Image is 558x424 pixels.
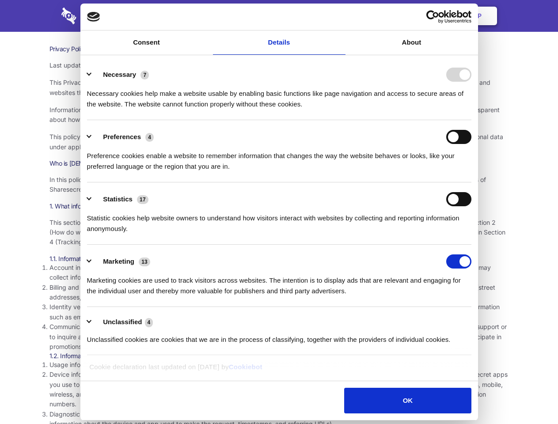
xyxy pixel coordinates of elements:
[49,361,421,368] span: Usage information. We collect information about how you interact with our services, when and for ...
[229,363,262,371] a: Cookiebot
[87,269,471,296] div: Marketing cookies are used to track visitors across websites. The intention is to display ads tha...
[140,71,149,79] span: 7
[49,79,490,96] span: This Privacy Policy describes how we process and handle data provided to Sharesecret in connectio...
[87,254,156,269] button: Marketing (13)
[87,328,471,345] div: Unclassified cookies are cookies that we are in the process of classifying, together with the pro...
[345,30,478,55] a: About
[394,10,471,23] a: Usercentrics Cookiebot - opens in a new window
[103,71,136,78] label: Necessary
[213,30,345,55] a: Details
[49,352,191,360] span: 1.2. Information collected when you use our services
[103,133,141,140] label: Preferences
[49,45,509,53] h1: Privacy Policy
[259,2,298,30] a: Pricing
[49,371,508,408] span: Device information. We may collect information from and about the device you use to access our se...
[49,202,171,210] span: 1. What information do we collect about you?
[49,176,486,193] span: In this policy, “Sharesecret,” “we,” “us,” and “our” refer to Sharesecret Inc., a U.S. company. S...
[80,30,213,55] a: Consent
[87,317,159,328] button: Unclassified (4)
[514,380,547,413] iframe: Drift Widget Chat Controller
[401,2,439,30] a: Login
[139,257,150,266] span: 13
[87,144,471,172] div: Preference cookies enable a website to remember information that changes the way the website beha...
[87,192,154,206] button: Statistics (17)
[145,133,154,142] span: 4
[61,8,137,24] img: logo-wordmark-white-trans-d4663122ce5f474addd5e946df7df03e33cb6a1c49d2221995e7729f52c070b2.svg
[49,284,495,301] span: Billing and payment information. In order to purchase a service, you may need to provide us with ...
[103,257,134,265] label: Marketing
[49,264,491,281] span: Account information. Our services generally require you to create an account before you can acces...
[103,195,133,203] label: Statistics
[49,219,505,246] span: This section describes the various types of information we collect from and about you. To underst...
[49,323,507,350] span: Communications and submissions. You may choose to provide us with information when you communicat...
[49,255,138,262] span: 1.1. Information you provide to us
[83,362,475,379] div: Cookie declaration last updated on [DATE] by
[137,195,148,204] span: 17
[49,106,500,123] span: Information security and privacy are at the heart of what Sharesecret values and promotes as a co...
[145,318,153,327] span: 4
[87,12,100,22] img: logo
[87,82,471,110] div: Necessary cookies help make a website usable by enabling basic functions like page navigation and...
[87,130,159,144] button: Preferences (4)
[49,133,503,150] span: This policy uses the term “personal data” to refer to information that is related to an identifie...
[87,206,471,234] div: Statistic cookies help website owners to understand how visitors interact with websites by collec...
[87,68,155,82] button: Necessary (7)
[358,2,399,30] a: Contact
[344,388,471,413] button: OK
[49,303,500,320] span: Identity verification information. Some services require you to verify your identity as part of c...
[49,61,509,70] p: Last updated: [DATE]
[49,159,138,167] span: Who is [DEMOGRAPHIC_DATA]?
